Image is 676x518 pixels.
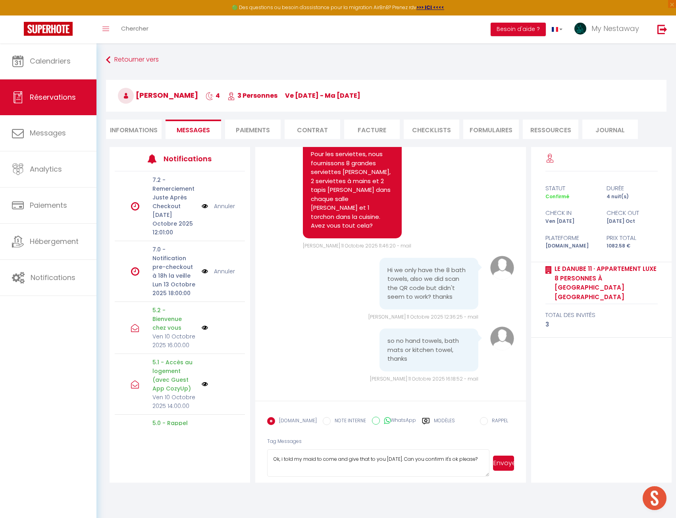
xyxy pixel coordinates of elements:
li: Informations [106,120,162,139]
div: check in [540,208,601,218]
span: 4 [206,91,220,100]
label: RAPPEL [488,417,508,426]
li: Facture [344,120,400,139]
span: 3 Personnes [227,91,277,100]
span: [PERSON_NAME] [118,90,198,100]
li: CHECKLISTS [404,120,459,139]
label: Modèles [434,417,455,431]
p: 7.2 - Remerciement Juste Après Checkout [152,176,196,211]
span: [PERSON_NAME] 11 Octobre 2025 12:36:25 - mail [368,313,478,320]
p: 5.2 - Bienvenue chez vous [152,306,196,332]
button: Besoin d'aide ? [491,23,546,36]
li: Contrat [285,120,340,139]
div: Prix total [601,233,663,243]
div: 3 [545,320,658,329]
h3: Notifications [164,150,218,168]
span: [PERSON_NAME] 11 Octobre 2025 11:46:20 - mail [303,242,411,249]
img: NO IMAGE [202,325,208,331]
p: Ven 10 Octobre 2025 14:00:00 [152,393,196,410]
span: Réservations [30,92,76,102]
span: ve [DATE] - ma [DATE] [285,91,360,100]
img: logout [657,24,667,34]
span: [PERSON_NAME] 11 Octobre 2025 16:18:52 - mail [370,375,478,382]
li: Journal [582,120,638,139]
span: My Nestaway [591,23,639,33]
p: Lun 13 Octobre 2025 18:00:00 [152,280,196,298]
a: Retourner vers [106,53,666,67]
button: Envoyer [493,456,514,471]
a: >>> ICI <<<< [416,4,444,11]
li: FORMULAIRES [463,120,519,139]
img: avatar.png [490,327,514,350]
span: Paiements [30,200,67,210]
a: ... My Nestaway [568,15,649,43]
div: Plateforme [540,233,601,243]
div: [DATE] Oct [601,218,663,225]
p: [DATE] Octobre 2025 12:01:00 [152,211,196,237]
p: 5.1 - Accès au logement (avec Guest App CozyUp) [152,358,196,393]
a: Annuler [214,202,235,211]
span: Tag Messages [267,438,302,445]
img: Super Booking [24,22,73,36]
label: WhatsApp [380,417,416,425]
label: [DOMAIN_NAME] [275,417,317,426]
div: 1082.58 € [601,242,663,250]
span: Confirmé [545,193,569,200]
div: statut [540,184,601,193]
span: Analytics [30,164,62,174]
div: durée [601,184,663,193]
li: Ressources [523,120,578,139]
span: Chercher [121,24,148,33]
span: Messages [30,128,66,138]
div: Ouvrir le chat [643,486,666,510]
div: check out [601,208,663,218]
img: avatar.png [490,256,514,280]
span: Messages [177,126,210,135]
div: 4 nuit(s) [601,193,663,201]
p: 7.0 - Notification pre-checkout à 18h la veille [152,245,196,280]
a: Chercher [115,15,154,43]
img: NO IMAGE [202,202,208,211]
span: Calendriers [30,56,71,66]
div: Ven [DATE] [540,218,601,225]
span: Hébergement [30,236,79,246]
div: [DOMAIN_NAME] [540,242,601,250]
p: Ven 10 Octobre 2025 16:00:00 [152,332,196,350]
div: total des invités [545,310,658,320]
pre: so no hand towels, bath mats or kitchen towel, thanks [387,336,470,363]
img: NO IMAGE [202,381,208,387]
p: 5.0 - Rappel consignes d'accès (avec Guest App CozyUp) [152,419,196,462]
pre: Hi we only have the 8 bath towels, also we did scan the QR code but didn't seem to work? thanks [387,266,470,302]
label: NOTE INTERNE [331,417,366,426]
a: Le Danube 11 · Appartement luxe 8 personnes à [GEOGRAPHIC_DATA] [GEOGRAPHIC_DATA] [552,264,658,302]
li: Paiements [225,120,281,139]
a: Annuler [214,267,235,276]
img: NO IMAGE [202,267,208,276]
img: ... [574,23,586,35]
span: Notifications [31,273,75,282]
